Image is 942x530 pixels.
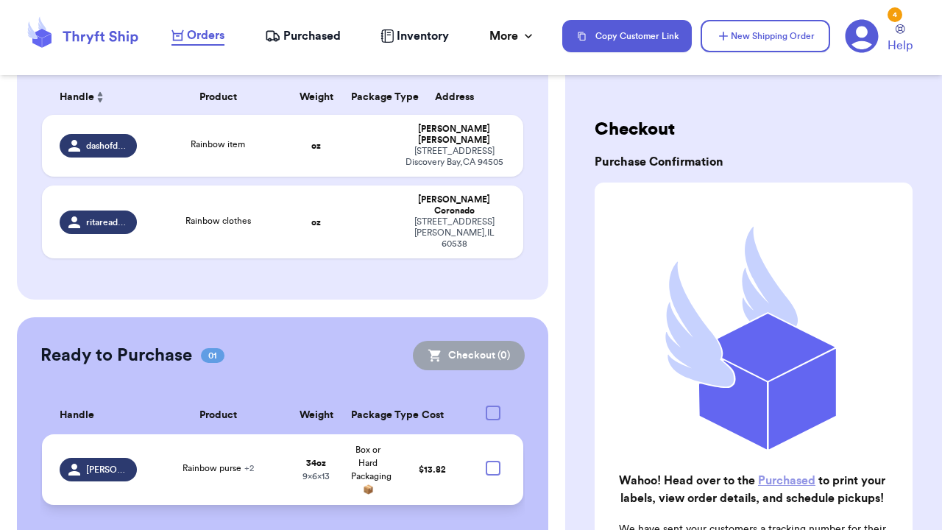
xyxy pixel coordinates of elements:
[265,27,341,45] a: Purchased
[244,464,254,473] span: + 2
[403,124,506,146] div: [PERSON_NAME] [PERSON_NAME]
[888,37,913,54] span: Help
[397,27,449,45] span: Inventory
[86,464,128,476] span: [PERSON_NAME]
[562,20,692,52] button: Copy Customer Link
[419,465,446,474] span: $ 13.82
[403,194,506,216] div: [PERSON_NAME] Coronado
[283,27,341,45] span: Purchased
[595,153,913,171] h3: Purchase Confirmation
[183,464,254,473] span: Rainbow purse
[94,88,106,106] button: Sort ascending
[40,344,192,367] h2: Ready to Purchase
[394,397,471,434] th: Cost
[380,27,449,45] a: Inventory
[86,216,128,228] span: ritareadstrash
[888,24,913,54] a: Help
[187,26,224,44] span: Orders
[489,27,536,45] div: More
[403,146,506,168] div: [STREET_ADDRESS] Discovery Bay , CA 94505
[342,79,394,115] th: Package Type
[291,79,342,115] th: Weight
[701,20,830,52] button: New Shipping Order
[888,7,902,22] div: 4
[291,397,342,434] th: Weight
[595,118,913,141] h2: Checkout
[60,90,94,105] span: Handle
[201,348,224,363] span: 01
[403,216,506,250] div: [STREET_ADDRESS] [PERSON_NAME] , IL 60538
[146,79,291,115] th: Product
[306,459,326,467] strong: 34 oz
[60,408,94,423] span: Handle
[302,472,330,481] span: 9 x 6 x 13
[185,216,251,225] span: Rainbow clothes
[342,397,394,434] th: Package Type
[171,26,224,46] a: Orders
[845,19,879,53] a: 4
[606,472,898,507] h2: Wahoo! Head over to the to print your labels, view order details, and schedule pickups!
[191,140,245,149] span: Rainbow item
[413,341,525,370] button: Checkout (0)
[311,141,321,150] strong: oz
[311,218,321,227] strong: oz
[86,140,128,152] span: dashofdreams
[394,79,523,115] th: Address
[146,397,291,434] th: Product
[758,475,815,487] a: Purchased
[351,445,392,494] span: Box or Hard Packaging 📦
